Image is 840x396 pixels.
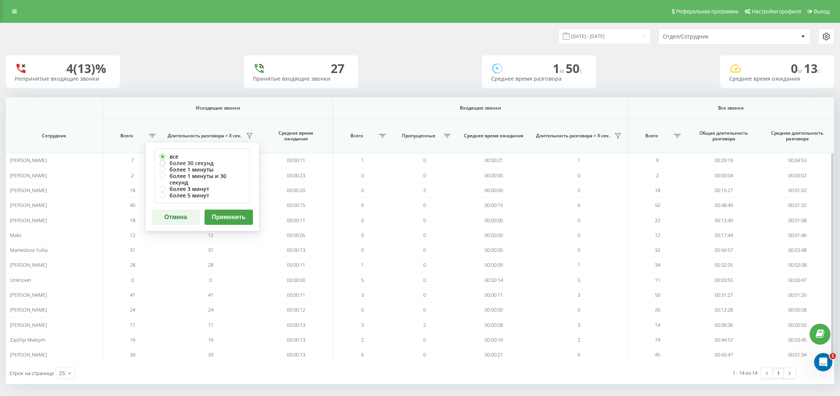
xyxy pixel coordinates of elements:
[687,347,761,362] td: 00:43:47
[208,232,213,239] span: 12
[457,153,531,168] td: 00:00:21
[160,153,245,160] label: все
[566,60,582,76] span: 50
[655,187,660,194] span: 18
[130,261,135,268] span: 28
[656,172,659,179] span: 2
[457,347,531,362] td: 00:00:21
[130,336,135,343] span: 16
[729,76,825,82] div: Среднее время ожидания
[457,228,531,243] td: 00:00:00
[656,157,659,164] span: 9
[160,186,245,192] label: более 3 минут
[361,261,364,268] span: 1
[209,277,212,283] span: 0
[361,247,364,253] span: 0
[205,210,253,225] button: Применить
[578,321,580,328] span: 3
[655,277,660,283] span: 11
[687,317,761,332] td: 00:06:36
[814,353,832,371] iframe: Intercom live chat
[457,168,531,183] td: 00:00:00
[655,232,660,239] span: 12
[423,157,426,164] span: 0
[457,183,531,198] td: 00:00:00
[66,61,106,76] div: 4 (13)%
[107,133,147,139] span: Всего
[259,228,333,243] td: 00:00:05
[10,157,47,164] span: [PERSON_NAME]
[361,217,364,224] span: 0
[131,277,134,283] span: 0
[687,273,761,288] td: 00:03:55
[160,166,245,173] label: более 1 минуты
[259,317,333,332] td: 00:00:13
[578,336,580,343] span: 2
[457,317,531,332] td: 00:00:08
[687,332,761,347] td: 00:44:57
[10,261,47,268] span: [PERSON_NAME]
[130,351,135,358] span: 39
[760,183,834,198] td: 00:01:02
[361,202,364,208] span: 6
[655,291,660,298] span: 50
[457,198,531,213] td: 00:00:15
[337,133,377,139] span: Всего
[208,261,213,268] span: 28
[423,187,426,194] span: 2
[760,302,834,317] td: 00:00:58
[208,351,213,358] span: 39
[687,153,761,168] td: 00:29:19
[423,261,426,268] span: 0
[361,172,364,179] span: 0
[655,351,660,358] span: 45
[687,168,761,183] td: 00:00:04
[259,258,333,272] td: 00:00:11
[259,198,333,213] td: 00:00:15
[464,133,523,139] span: Среднее время ожидания
[760,332,834,347] td: 00:03:45
[687,198,761,213] td: 00:48:49
[130,291,135,298] span: 41
[655,321,660,328] span: 14
[130,187,135,194] span: 18
[361,306,364,313] span: 0
[457,213,531,227] td: 00:00:00
[760,228,834,243] td: 00:01:46
[578,232,580,239] span: 0
[423,202,426,208] span: 0
[632,133,672,139] span: Всего
[733,369,757,377] div: 1 - 14 из 14
[578,291,580,298] span: 3
[361,291,364,298] span: 3
[687,183,761,198] td: 00:15:27
[131,172,134,179] span: 2
[655,306,660,313] span: 26
[130,306,135,313] span: 24
[760,288,834,302] td: 00:01:26
[361,277,364,283] span: 5
[423,172,426,179] span: 0
[578,172,580,179] span: 0
[160,173,245,186] label: более 1 минуты и 30 секунд
[208,321,213,328] span: 11
[259,153,333,168] td: 00:00:11
[423,232,426,239] span: 0
[10,321,47,328] span: [PERSON_NAME]
[663,33,754,40] div: Отдел/Сотрудник
[553,60,566,76] span: 1
[131,157,134,164] span: 7
[361,187,364,194] span: 0
[687,228,761,243] td: 00:17:44
[266,130,325,142] span: Среднее время ожидания
[130,321,135,328] span: 11
[259,347,333,362] td: 00:00:13
[578,157,580,164] span: 1
[130,217,135,224] span: 18
[423,291,426,298] span: 0
[10,277,31,283] span: Unknown
[10,232,21,239] span: Maks
[814,8,830,14] span: Выход
[423,351,426,358] span: 0
[798,67,804,75] span: м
